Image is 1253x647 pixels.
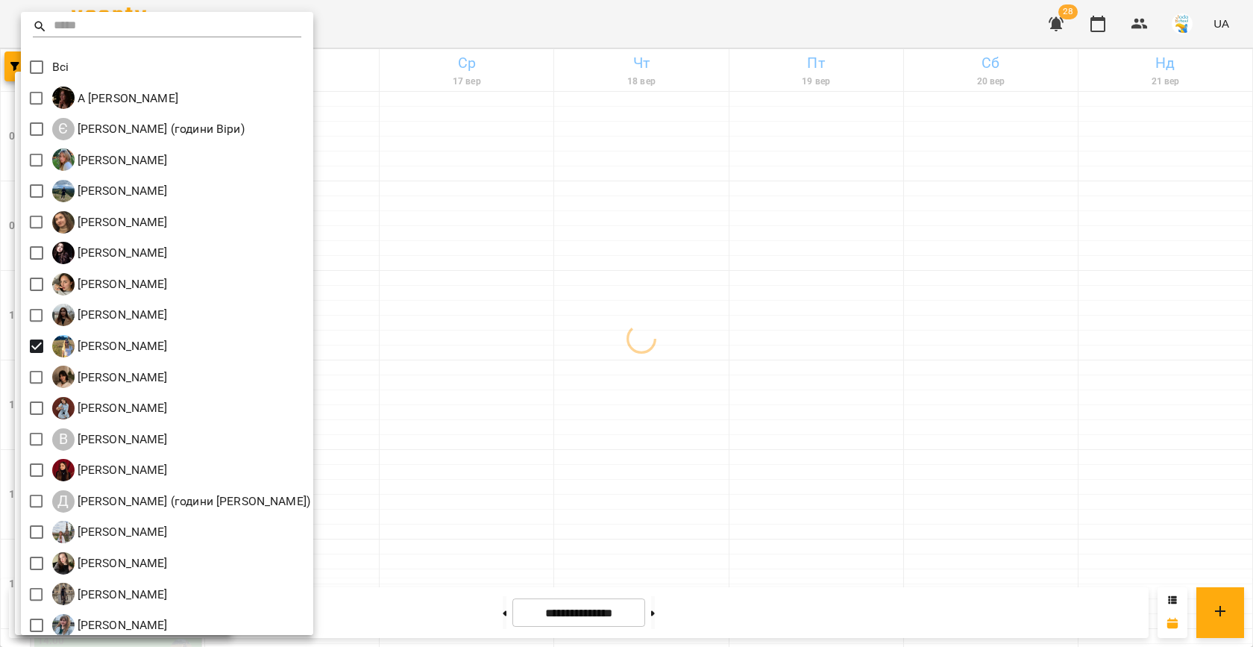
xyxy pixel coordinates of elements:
[52,118,245,140] div: Євгенія Бура (години Віри)
[52,242,168,264] a: А [PERSON_NAME]
[52,149,168,171] div: Іванна Лизун
[52,366,75,388] img: В
[52,58,69,76] p: Всі
[52,614,168,637] div: Софія Ященко
[52,335,75,357] img: Б
[52,459,168,481] a: Д [PERSON_NAME]
[52,335,168,357] a: Б [PERSON_NAME]
[75,151,168,169] p: [PERSON_NAME]
[75,337,168,355] p: [PERSON_NAME]
[52,180,75,202] img: І
[52,118,75,140] div: Є
[52,366,168,388] a: В [PERSON_NAME]
[52,552,75,575] img: М
[52,304,75,326] img: А
[52,242,75,264] img: А
[52,521,168,543] a: К [PERSON_NAME]
[75,399,168,417] p: [PERSON_NAME]
[52,614,75,637] img: С
[52,180,168,202] div: Ілля Родін
[75,369,168,387] p: [PERSON_NAME]
[52,552,168,575] a: М [PERSON_NAME]
[75,554,168,572] p: [PERSON_NAME]
[52,490,75,513] div: Д
[52,490,310,513] div: Діана Сподарець (години Анни Карпінець)
[75,616,168,634] p: [PERSON_NAME]
[75,306,168,324] p: [PERSON_NAME]
[52,335,168,357] div: Бондаренко Оксана
[52,397,168,419] a: В [PERSON_NAME]
[52,614,168,637] a: С [PERSON_NAME]
[52,397,75,419] img: В
[52,521,168,543] div: Каріна Кузнецова
[52,149,168,171] a: І [PERSON_NAME]
[75,244,168,262] p: [PERSON_NAME]
[52,273,168,296] a: А [PERSON_NAME]
[52,304,168,326] a: А [PERSON_NAME]
[52,490,310,513] a: Д [PERSON_NAME] (години [PERSON_NAME])
[75,523,168,541] p: [PERSON_NAME]
[75,213,168,231] p: [PERSON_NAME]
[52,428,75,451] div: В
[75,493,310,510] p: [PERSON_NAME] (години [PERSON_NAME])
[52,211,75,234] img: А
[52,87,178,109] a: А [PERSON_NAME]
[52,366,168,388] div: Вікторія Кубрик
[52,521,75,543] img: К
[52,118,245,140] a: Є [PERSON_NAME] (години Віри)
[75,120,245,138] p: [PERSON_NAME] (години Віри)
[52,211,168,234] div: Анастасія Іванова
[75,182,168,200] p: [PERSON_NAME]
[52,552,168,575] div: Марія Капись
[52,273,75,296] img: А
[52,459,75,481] img: Д
[52,583,168,605] a: С [PERSON_NAME]
[52,211,168,234] a: А [PERSON_NAME]
[52,87,178,109] div: А Катерина Халимендик
[75,586,168,604] p: [PERSON_NAME]
[75,90,178,107] p: А [PERSON_NAME]
[75,275,168,293] p: [PERSON_NAME]
[75,431,168,448] p: [PERSON_NAME]
[52,583,75,605] img: С
[52,428,168,451] a: В [PERSON_NAME]
[52,149,75,171] img: І
[52,583,168,605] div: Сніжана Кіндрат
[75,461,168,479] p: [PERSON_NAME]
[52,180,168,202] a: І [PERSON_NAME]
